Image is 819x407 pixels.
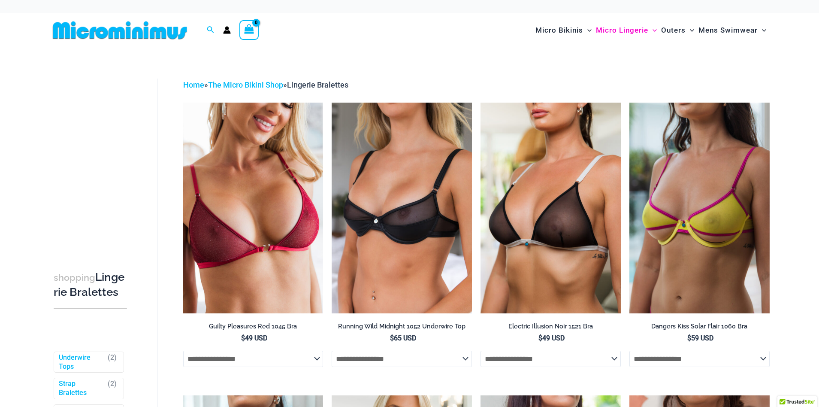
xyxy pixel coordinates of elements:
[239,20,259,40] a: View Shopping Cart, empty
[583,19,592,41] span: Menu Toggle
[49,21,190,40] img: MM SHOP LOGO FLAT
[59,353,104,371] a: Underwire Tops
[207,25,215,36] a: Search icon link
[183,80,348,89] span: » »
[183,103,323,313] a: Guilty Pleasures Red 1045 Bra 01Guilty Pleasures Red 1045 Bra 02Guilty Pleasures Red 1045 Bra 02
[183,322,323,331] h2: Guilty Pleasures Red 1045 Bra
[223,26,231,34] a: Account icon link
[532,16,770,45] nav: Site Navigation
[661,19,686,41] span: Outers
[481,322,621,331] h2: Electric Illusion Noir 1521 Bra
[241,334,245,342] span: $
[659,17,696,43] a: OutersMenu ToggleMenu Toggle
[629,103,770,313] img: Dangers Kiss Solar Flair 1060 Bra 01
[54,270,127,300] h3: Lingerie Bralettes
[629,103,770,313] a: Dangers Kiss Solar Flair 1060 Bra 01Dangers Kiss Solar Flair 1060 Bra 02Dangers Kiss Solar Flair ...
[538,334,565,342] bdi: 49 USD
[481,103,621,313] a: Electric Illusion Noir 1521 Bra 01Electric Illusion Noir 1521 Bra 682 Thong 07Electric Illusion N...
[183,322,323,334] a: Guilty Pleasures Red 1045 Bra
[538,334,542,342] span: $
[698,19,758,41] span: Mens Swimwear
[533,17,594,43] a: Micro BikinisMenu ToggleMenu Toggle
[183,103,323,313] img: Guilty Pleasures Red 1045 Bra 01
[241,334,267,342] bdi: 49 USD
[54,272,95,283] span: shopping
[59,380,104,398] a: Strap Bralettes
[183,80,204,89] a: Home
[594,17,659,43] a: Micro LingerieMenu ToggleMenu Toggle
[481,322,621,334] a: Electric Illusion Noir 1521 Bra
[332,322,472,331] h2: Running Wild Midnight 1052 Underwire Top
[687,334,691,342] span: $
[596,19,648,41] span: Micro Lingerie
[758,19,766,41] span: Menu Toggle
[110,353,114,361] span: 2
[54,72,131,243] iframe: TrustedSite Certified
[108,380,117,398] span: ( )
[686,19,694,41] span: Menu Toggle
[208,80,283,89] a: The Micro Bikini Shop
[629,322,770,331] h2: Dangers Kiss Solar Flair 1060 Bra
[629,322,770,334] a: Dangers Kiss Solar Flair 1060 Bra
[481,103,621,313] img: Electric Illusion Noir 1521 Bra 01
[332,103,472,313] img: Running Wild Midnight 1052 Top 01
[390,334,416,342] bdi: 65 USD
[287,80,348,89] span: Lingerie Bralettes
[332,103,472,313] a: Running Wild Midnight 1052 Top 01Running Wild Midnight 1052 Top 6052 Bottom 06Running Wild Midnig...
[390,334,394,342] span: $
[696,17,768,43] a: Mens SwimwearMenu ToggleMenu Toggle
[108,353,117,371] span: ( )
[332,322,472,334] a: Running Wild Midnight 1052 Underwire Top
[535,19,583,41] span: Micro Bikinis
[110,380,114,388] span: 2
[648,19,657,41] span: Menu Toggle
[687,334,713,342] bdi: 59 USD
